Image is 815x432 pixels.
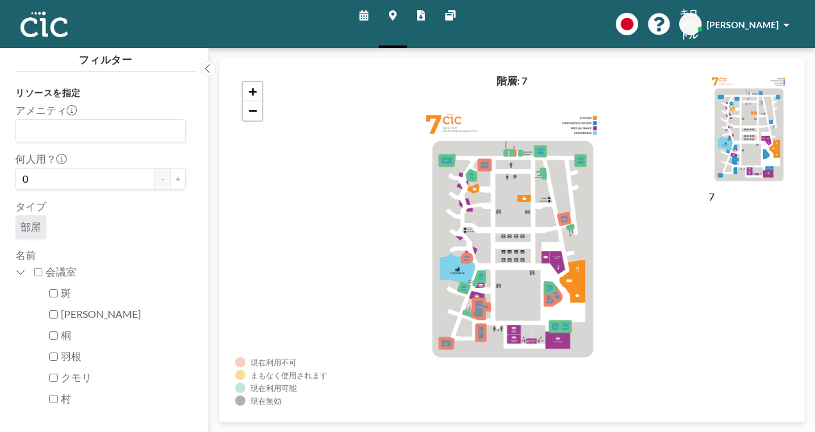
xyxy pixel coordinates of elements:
[249,103,257,119] span: −
[21,12,68,37] img: organization-logo
[680,7,701,41] span: キロメートル
[16,120,185,142] div: オプションを検索
[61,371,92,383] font: クモリ
[61,308,141,320] font: [PERSON_NAME]
[709,74,789,188] img: e756fe08e05d43b3754d147caf3627ee.png
[15,249,36,261] label: 名前
[15,200,46,212] font: タイプ
[707,19,778,30] span: [PERSON_NAME]
[15,87,186,99] h3: リソースを指定
[155,168,170,190] button: -
[170,168,186,190] button: +
[61,287,71,299] font: 斑
[243,101,262,120] a: ズームアウト
[61,329,71,341] font: 桐
[243,82,262,101] a: ズームインする
[15,104,67,116] font: アメニティ
[251,358,297,367] div: 現在利用不可
[497,74,527,87] h4: 階層: 7
[15,48,196,66] h4: フィルター
[17,122,178,139] input: オプションを検索
[61,350,81,362] font: 羽根
[21,220,41,233] span: 部屋
[249,83,257,99] span: +
[15,153,56,165] font: 何人用？
[45,265,76,278] font: 会議室
[251,396,281,406] div: 現在無効
[251,383,297,393] div: 現在利用可能
[61,392,71,404] font: 村
[251,370,327,380] div: まもなく使用されます
[709,190,714,203] label: 7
